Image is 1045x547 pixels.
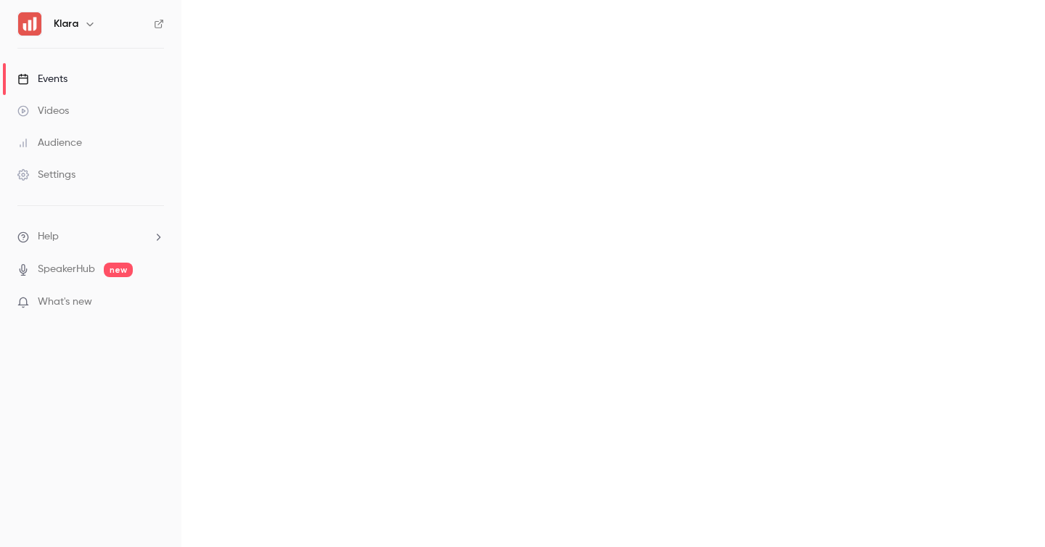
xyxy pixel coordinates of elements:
h6: Klara [54,17,78,31]
span: Help [38,229,59,244]
img: Klara [18,12,41,36]
span: What's new [38,295,92,310]
div: Audience [17,136,82,150]
a: SpeakerHub [38,262,95,277]
div: Videos [17,104,69,118]
div: Events [17,72,67,86]
div: Settings [17,168,75,182]
span: new [104,263,133,277]
li: help-dropdown-opener [17,229,164,244]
